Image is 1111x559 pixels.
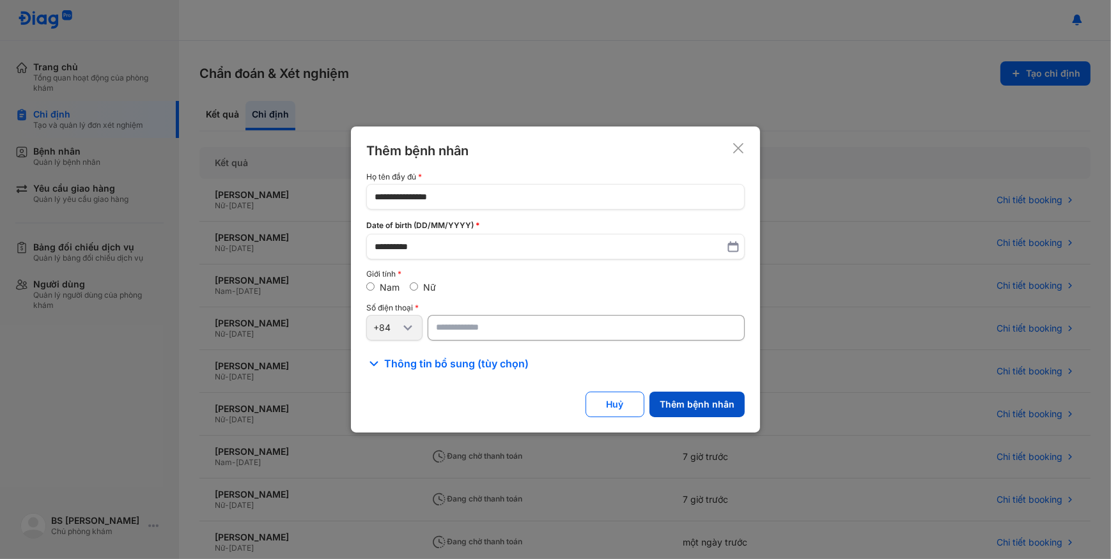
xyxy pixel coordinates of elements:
[586,392,644,417] button: Huỷ
[423,282,436,293] label: Nữ
[366,142,469,160] div: Thêm bệnh nhân
[380,282,400,293] label: Nam
[373,322,400,333] div: +84
[649,392,745,417] button: Thêm bệnh nhân
[366,303,745,312] div: Số điện thoại
[366,172,745,181] div: Họ tên đầy đủ
[366,270,745,279] div: Giới tính
[384,356,529,371] span: Thông tin bổ sung (tùy chọn)
[366,220,745,231] div: Date of birth (DD/MM/YYYY)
